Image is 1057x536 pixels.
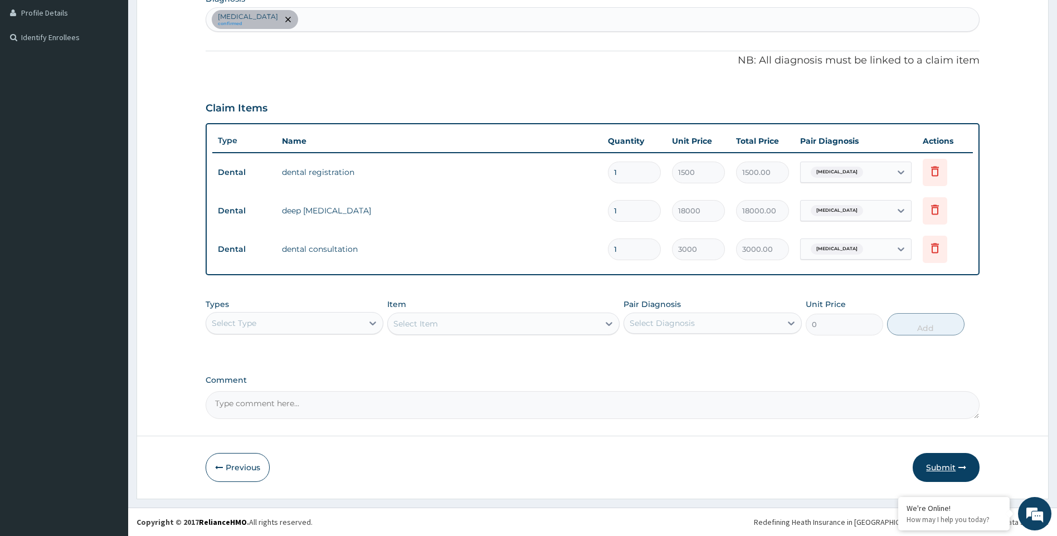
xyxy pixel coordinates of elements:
th: Unit Price [666,130,730,152]
p: How may I help you today? [907,515,1001,524]
th: Total Price [730,130,795,152]
label: Types [206,300,229,309]
th: Quantity [602,130,666,152]
td: Dental [212,201,276,221]
label: Item [387,299,406,310]
small: confirmed [218,21,278,27]
span: [MEDICAL_DATA] [811,167,863,178]
span: remove selection option [283,14,293,25]
td: dental registration [276,161,603,183]
textarea: Type your message and hit 'Enter' [6,304,212,343]
label: Comment [206,376,980,385]
button: Submit [913,453,980,482]
div: Chat with us now [58,62,187,77]
img: d_794563401_company_1708531726252_794563401 [21,56,45,84]
td: Dental [212,239,276,260]
th: Type [212,130,276,151]
th: Name [276,130,603,152]
div: Minimize live chat window [183,6,210,32]
button: Add [887,313,965,335]
td: Dental [212,162,276,183]
p: [MEDICAL_DATA] [218,12,278,21]
div: We're Online! [907,503,1001,513]
span: We're online! [65,140,154,253]
td: deep [MEDICAL_DATA] [276,199,603,222]
span: [MEDICAL_DATA] [811,205,863,216]
th: Pair Diagnosis [795,130,917,152]
div: Redefining Heath Insurance in [GEOGRAPHIC_DATA] using Telemedicine and Data Science! [754,516,1049,528]
a: RelianceHMO [199,517,247,527]
h3: Claim Items [206,103,267,115]
strong: Copyright © 2017 . [137,517,249,527]
button: Previous [206,453,270,482]
td: dental consultation [276,238,603,260]
th: Actions [917,130,973,152]
label: Unit Price [806,299,846,310]
span: [MEDICAL_DATA] [811,243,863,255]
label: Pair Diagnosis [624,299,681,310]
div: Select Diagnosis [630,318,695,329]
div: Select Type [212,318,256,329]
p: NB: All diagnosis must be linked to a claim item [206,53,980,68]
footer: All rights reserved. [128,508,1057,536]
